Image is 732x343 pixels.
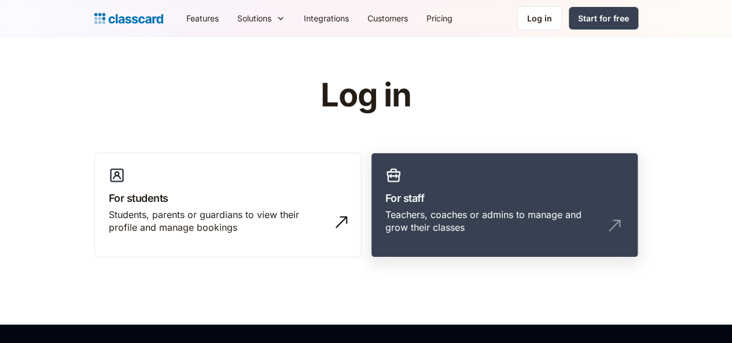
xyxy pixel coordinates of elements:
h3: For students [109,190,347,206]
div: Students, parents or guardians to view their profile and manage bookings [109,208,324,234]
a: Integrations [295,5,358,31]
div: Solutions [228,5,295,31]
h3: For staff [385,190,624,206]
a: home [94,10,163,27]
div: Start for free [578,12,629,24]
a: Features [177,5,228,31]
a: For staffTeachers, coaches or admins to manage and grow their classes [371,153,638,258]
a: Start for free [569,7,638,29]
h1: Log in [182,78,550,113]
a: Pricing [417,5,462,31]
a: Log in [517,6,562,30]
a: For studentsStudents, parents or guardians to view their profile and manage bookings [94,153,362,258]
a: Customers [358,5,417,31]
div: Teachers, coaches or admins to manage and grow their classes [385,208,601,234]
div: Log in [527,12,552,24]
div: Solutions [237,12,271,24]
